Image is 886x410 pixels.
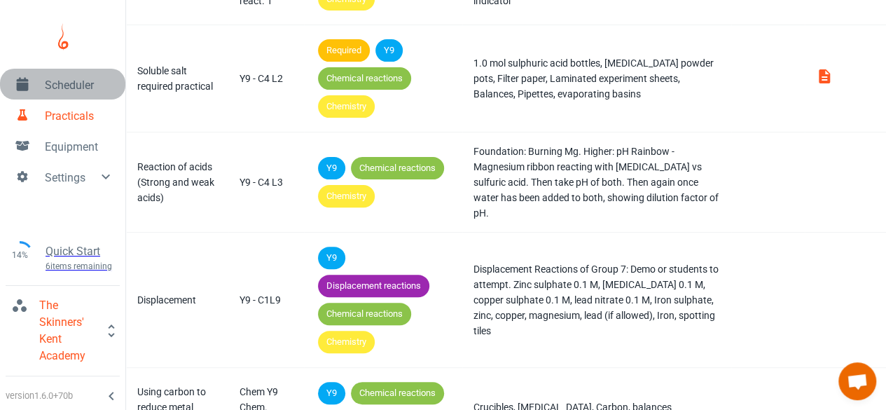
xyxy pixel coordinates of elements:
[351,386,444,400] span: Chemical reactions
[375,43,403,57] span: Y9
[318,43,370,57] span: Required
[473,144,720,221] div: Foundation: Burning Mg. Higher: pH Rainbow - Magnesium ribbon reacting with [MEDICAL_DATA] vs sul...
[351,161,444,175] span: Chemical reactions
[137,292,217,308] div: Displacement
[318,189,375,203] span: Chemistry
[838,362,876,400] div: Open chat
[318,386,345,400] span: Y9
[318,279,429,293] span: Displacement reactions
[318,251,345,265] span: Y9
[318,100,375,114] span: Chemistry
[318,71,411,86] span: Chemical reactions
[318,335,375,349] span: Chemistry
[240,71,292,86] div: Y9 - C4 L2
[816,76,833,87] a: 1_-_Making_salts.docx
[137,63,217,94] div: Soluble salt required practical
[240,175,292,190] div: Y9 - C4 L3
[318,307,411,321] span: Chemical reactions
[473,261,720,339] div: Displacement Reactions of Group 7: Demo or students to attempt. Zinc sulphate 0.1 M, [MEDICAL_DAT...
[240,292,292,308] div: Y9 - C1L9
[137,159,217,205] div: Reaction of acids (Strong and weak acids)
[473,55,720,102] div: 1.0 mol sulphuric acid bottles, [MEDICAL_DATA] powder pots, Filter paper, Laminated experiment sh...
[318,161,345,175] span: Y9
